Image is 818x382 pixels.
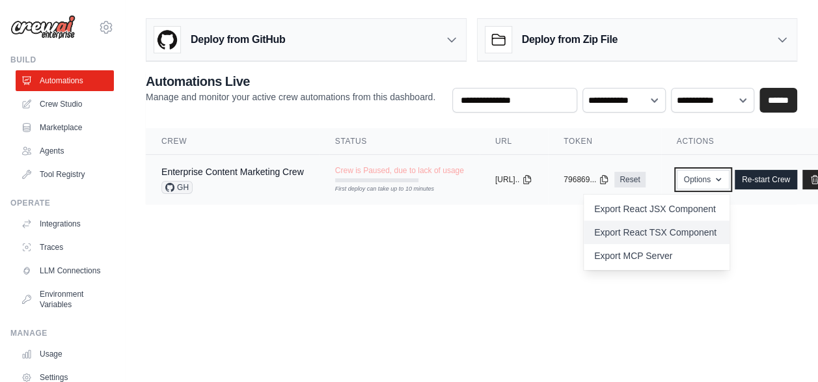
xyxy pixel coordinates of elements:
[146,128,320,155] th: Crew
[16,117,114,138] a: Marketplace
[161,181,193,194] span: GH
[16,284,114,315] a: Environment Variables
[335,165,464,176] span: Crew is Paused, due to lack of usage
[16,70,114,91] a: Automations
[735,170,797,189] a: Re-start Crew
[16,164,114,185] a: Tool Registry
[320,128,480,155] th: Status
[522,32,618,48] h3: Deploy from Zip File
[614,172,645,187] a: Reset
[584,244,729,267] a: Export MCP Server
[677,170,729,189] button: Options
[16,94,114,115] a: Crew Studio
[191,32,285,48] h3: Deploy from GitHub
[16,237,114,258] a: Traces
[10,15,75,40] img: Logo
[335,185,418,194] div: First deploy can take up to 10 minutes
[10,328,114,338] div: Manage
[154,27,180,53] img: GitHub Logo
[16,260,114,281] a: LLM Connections
[584,197,729,221] a: Export React JSX Component
[16,344,114,364] a: Usage
[10,55,114,65] div: Build
[146,90,435,103] p: Manage and monitor your active crew automations from this dashboard.
[753,320,818,382] iframe: Chat Widget
[146,72,435,90] h2: Automations Live
[584,221,729,244] a: Export React TSX Component
[564,174,609,185] button: 796869...
[548,128,661,155] th: Token
[16,141,114,161] a: Agents
[16,213,114,234] a: Integrations
[161,167,304,177] a: Enterprise Content Marketing Crew
[480,128,548,155] th: URL
[10,198,114,208] div: Operate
